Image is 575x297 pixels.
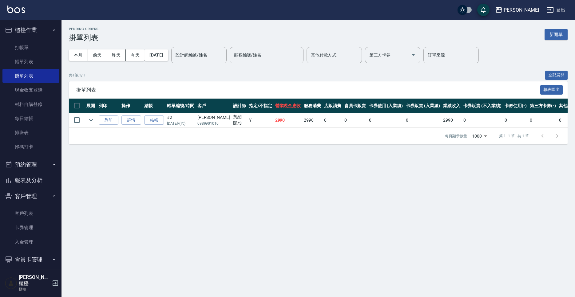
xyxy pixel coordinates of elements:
[445,133,467,139] p: 每頁顯示數量
[143,99,165,113] th: 結帳
[2,83,59,97] a: 現金收支登錄
[97,99,120,113] th: 列印
[462,99,503,113] th: 卡券販賣 (不入業績)
[69,49,88,61] button: 本月
[302,113,323,127] td: 2990
[274,99,303,113] th: 營業現金應收
[343,113,367,127] td: 0
[121,115,141,125] a: 詳情
[2,55,59,69] a: 帳單列表
[248,99,274,113] th: 指定/不指定
[343,99,367,113] th: 會員卡販賣
[248,113,274,127] td: Y
[442,113,462,127] td: 2990
[274,113,303,127] td: 2990
[165,113,196,127] td: # 2
[2,221,59,235] a: 卡券管理
[86,115,96,125] button: expand row
[462,113,503,127] td: 0
[545,29,568,40] button: 新開單
[196,99,232,113] th: 客戶
[2,41,59,55] a: 打帳單
[197,121,230,126] p: 0989901010
[408,50,418,60] button: Open
[442,99,462,113] th: 業績收入
[2,188,59,204] button: 客戶管理
[545,31,568,37] a: 新開單
[2,69,59,83] a: 掛單列表
[503,113,528,127] td: 0
[477,4,490,16] button: save
[2,157,59,173] button: 預約管理
[470,128,489,144] div: 1000
[85,99,97,113] th: 展開
[503,99,528,113] th: 卡券使用(-)
[145,49,168,61] button: [DATE]
[367,113,405,127] td: 0
[499,133,529,139] p: 第 1–1 筆 共 1 筆
[367,99,405,113] th: 卡券使用 (入業績)
[528,113,558,127] td: 0
[165,99,196,113] th: 帳單編號/時間
[107,49,126,61] button: 昨天
[7,6,25,13] img: Logo
[99,115,118,125] button: 列印
[120,99,143,113] th: 操作
[69,33,99,42] h3: 掛單列表
[2,172,59,188] button: 報表及分析
[502,6,539,14] div: [PERSON_NAME]
[2,206,59,221] a: 客戶列表
[323,99,343,113] th: 店販消費
[232,99,248,113] th: 設計師
[544,4,568,16] button: 登出
[19,287,50,292] p: 櫃檯
[88,49,107,61] button: 前天
[302,99,323,113] th: 服務消費
[2,126,59,140] a: 排班表
[493,4,541,16] button: [PERSON_NAME]
[2,97,59,111] a: 材料自購登錄
[126,49,145,61] button: 今天
[76,87,540,93] span: 掛單列表
[540,85,563,95] button: 報表匯出
[2,235,59,249] a: 入金管理
[2,140,59,154] a: 掃碼打卡
[323,113,343,127] td: 0
[404,99,442,113] th: 卡券販賣 (入業績)
[540,87,563,92] a: 報表匯出
[144,115,164,125] button: 結帳
[545,71,568,80] button: 全部展開
[196,113,232,127] td: [PERSON_NAME]
[167,121,194,126] p: [DATE] / (六)
[2,252,59,268] button: 會員卡管理
[19,274,50,287] h5: [PERSON_NAME]櫃檯
[528,99,558,113] th: 第三方卡券(-)
[232,113,248,127] td: 黃紹閔 /3
[69,72,86,78] p: 共 1 筆, 1 / 1
[69,27,99,31] h2: Pending Orders
[2,22,59,38] button: 櫃檯作業
[5,277,17,289] img: Person
[404,113,442,127] td: 0
[2,111,59,126] a: 每日結帳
